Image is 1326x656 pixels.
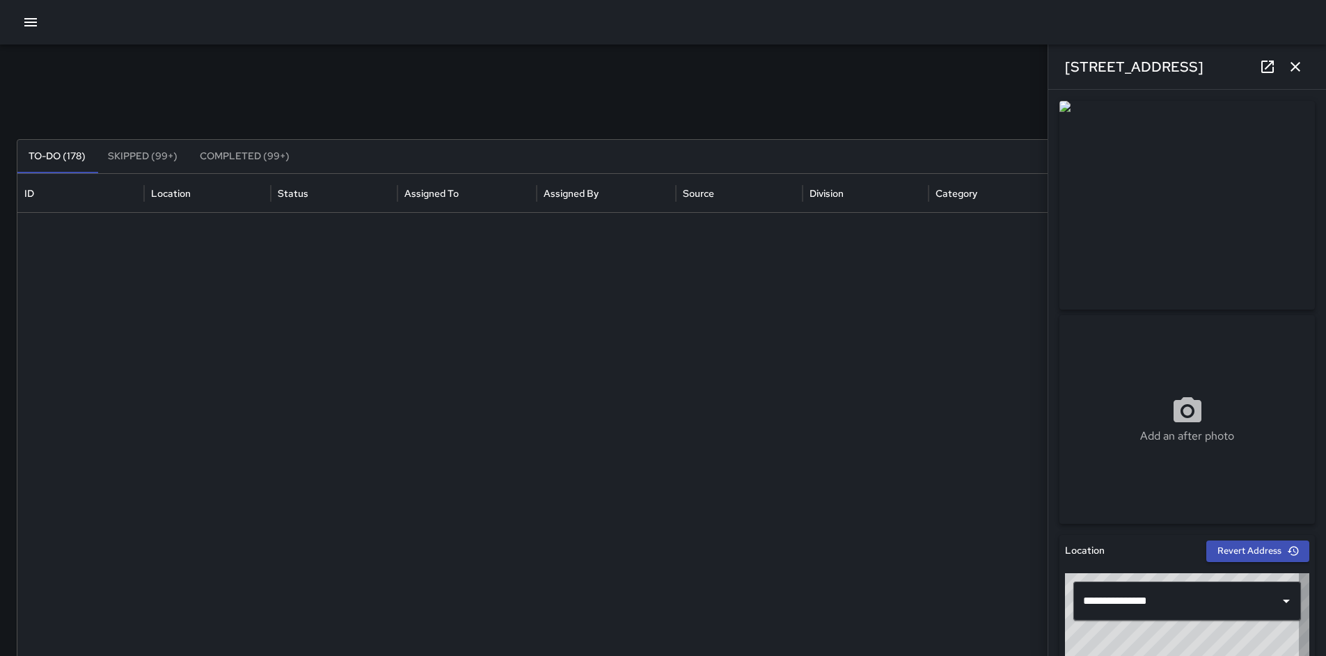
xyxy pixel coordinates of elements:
div: Division [810,187,844,200]
div: ID [24,187,34,200]
div: Category [936,187,977,200]
button: Skipped (99+) [97,140,189,173]
div: Status [278,187,308,200]
div: Assigned By [544,187,599,200]
div: Source [683,187,714,200]
div: Location [151,187,191,200]
button: To-Do (178) [17,140,97,173]
button: Completed (99+) [189,140,301,173]
div: Assigned To [404,187,459,200]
